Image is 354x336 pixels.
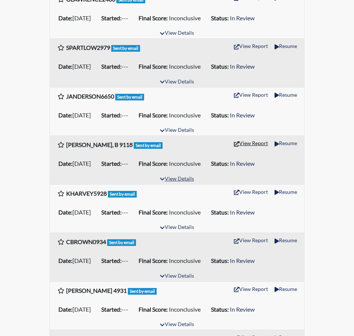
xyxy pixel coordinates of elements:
[101,257,122,264] b: Started:
[55,206,98,218] li: [DATE]
[58,257,72,264] b: Date:
[66,190,107,197] b: KHARVEY5928
[55,109,98,121] li: [DATE]
[230,112,255,119] span: In Review
[231,40,271,52] button: View Report
[98,304,136,315] li: ---
[157,126,197,136] button: View Details
[108,191,137,198] span: Sent by email
[58,160,72,167] b: Date:
[55,304,98,315] li: [DATE]
[128,288,157,295] span: Sent by email
[271,89,300,100] button: Resume
[169,209,201,216] span: Inconclusive
[211,63,229,70] b: Status:
[271,234,300,246] button: Resume
[157,223,197,233] button: View Details
[139,14,168,21] b: Final Score:
[231,137,271,149] button: View Report
[231,234,271,246] button: View Report
[157,28,197,38] button: View Details
[139,209,168,216] b: Final Score:
[55,158,98,169] li: [DATE]
[101,63,122,70] b: Started:
[157,174,197,184] button: View Details
[169,160,201,167] span: Inconclusive
[58,14,72,21] b: Date:
[66,141,133,148] b: [PERSON_NAME], B 9118
[230,306,255,313] span: In Review
[107,239,136,246] span: Sent by email
[101,112,122,119] b: Started:
[230,209,255,216] span: In Review
[211,257,229,264] b: Status:
[139,160,168,167] b: Final Score:
[98,206,136,218] li: ---
[169,63,201,70] span: Inconclusive
[58,209,72,216] b: Date:
[211,14,229,21] b: Status:
[134,142,163,149] span: Sent by email
[139,63,168,70] b: Final Score:
[55,255,98,267] li: [DATE]
[55,12,98,24] li: [DATE]
[139,257,168,264] b: Final Score:
[169,306,201,313] span: Inconclusive
[98,158,136,169] li: ---
[101,209,122,216] b: Started:
[66,44,110,51] b: SPARTLOW2979
[101,306,122,313] b: Started:
[271,40,300,52] button: Resume
[211,112,229,119] b: Status:
[271,137,300,149] button: Resume
[169,14,201,21] span: Inconclusive
[58,306,72,313] b: Date:
[66,93,114,100] b: JANDERSON6650
[169,257,201,264] span: Inconclusive
[98,12,136,24] li: ---
[231,186,271,198] button: View Report
[101,160,122,167] b: Started:
[211,209,229,216] b: Status:
[98,109,136,121] li: ---
[115,94,144,100] span: Sent by email
[101,14,122,21] b: Started:
[58,63,72,70] b: Date:
[111,45,140,52] span: Sent by email
[271,283,300,295] button: Resume
[231,89,271,100] button: View Report
[271,186,300,198] button: Resume
[211,160,229,167] b: Status:
[139,306,168,313] b: Final Score:
[66,287,127,294] b: [PERSON_NAME] 4931
[230,160,255,167] span: In Review
[98,255,136,267] li: ---
[169,112,201,119] span: Inconclusive
[230,257,255,264] span: In Review
[231,283,271,295] button: View Report
[139,112,168,119] b: Final Score:
[66,238,106,245] b: CBROWN0934
[157,320,197,330] button: View Details
[230,14,255,21] span: In Review
[55,61,98,72] li: [DATE]
[157,271,197,281] button: View Details
[157,77,197,87] button: View Details
[58,112,72,119] b: Date:
[230,63,255,70] span: In Review
[98,61,136,72] li: ---
[211,306,229,313] b: Status:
